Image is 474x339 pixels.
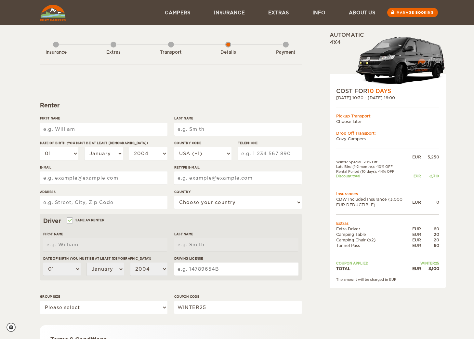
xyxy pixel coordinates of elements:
div: Automatic 4x4 [330,32,446,87]
div: Transport [153,49,189,56]
label: Retype E-mail [174,165,302,170]
td: Late Bird (1-2 months): -10% OFF [336,164,412,169]
td: Discount total [336,174,412,178]
div: EUR [412,237,421,243]
label: E-mail [40,165,167,170]
td: Camping Table [336,232,412,237]
label: Driving License [174,256,298,261]
div: 0 [421,199,439,205]
label: Group size [40,294,167,299]
label: Same as renter [67,217,104,223]
div: 60 [421,226,439,232]
input: e.g. William [40,123,167,136]
input: e.g. example@example.com [40,171,167,184]
div: Insurance [38,49,74,56]
div: EUR [412,199,421,205]
img: Cozy Campers [40,5,66,21]
input: e.g. Street, City, Zip Code [40,196,167,209]
div: Payment [268,49,304,56]
td: Coupon applied [336,261,412,265]
label: Address [40,189,167,194]
div: Drop Off Transport: [336,130,439,136]
label: Coupon code [174,294,302,299]
a: Cookie settings [7,323,20,332]
div: The amount will be charged in EUR [336,277,439,282]
div: 60 [421,243,439,248]
div: COST FOR [336,87,439,95]
div: EUR [412,154,421,160]
div: 5,250 [421,154,439,160]
td: Camping Chair (x2) [336,237,412,243]
div: Driver [43,217,298,225]
td: Tunnel Pass [336,243,412,248]
td: WINTER25 [412,261,439,265]
div: EUR [412,232,421,237]
div: Details [210,49,246,56]
div: -2,310 [421,174,439,178]
img: stor-langur-4.png [356,34,446,87]
label: First Name [43,232,167,237]
td: Rental Period (10 days): -14% OFF [336,169,412,174]
input: Same as renter [67,219,72,223]
td: Choose later [336,119,439,124]
label: Date of birth (You must be at least [DEMOGRAPHIC_DATA]) [40,141,167,145]
span: 10 Days [367,88,391,94]
label: First Name [40,116,167,121]
div: EUR [412,174,421,178]
td: Winter Special -20% Off [336,160,412,164]
input: e.g. example@example.com [174,171,302,184]
div: EUR [412,266,421,271]
input: e.g. Smith [174,123,302,136]
label: Country Code [174,141,231,145]
label: Last Name [174,116,302,121]
input: e.g. 14789654B [174,263,298,276]
td: CDW Included Insurance (3.000 EUR DEDUCTIBLE) [336,197,412,208]
label: Last Name [174,232,298,237]
label: Date of birth (You must be at least [DEMOGRAPHIC_DATA]) [43,256,167,261]
td: TOTAL [336,266,412,271]
td: Insurances [336,191,439,197]
div: EUR [412,243,421,248]
div: 20 [421,237,439,243]
div: EUR [412,226,421,232]
td: Extras [336,221,439,226]
div: 3,100 [421,266,439,271]
label: Telephone [238,141,302,145]
a: Manage booking [387,8,438,17]
label: Country [174,189,302,194]
div: [DATE] 10:30 - [DATE] 16:00 [336,95,439,101]
input: e.g. 1 234 567 890 [238,147,302,160]
div: Extras [96,49,131,56]
td: Cozy Campers [336,136,439,142]
div: Renter [40,102,302,109]
td: Extra Driver [336,226,412,232]
div: 20 [421,232,439,237]
input: e.g. Smith [174,238,298,251]
input: e.g. William [43,238,167,251]
div: Pickup Transport: [336,113,439,119]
